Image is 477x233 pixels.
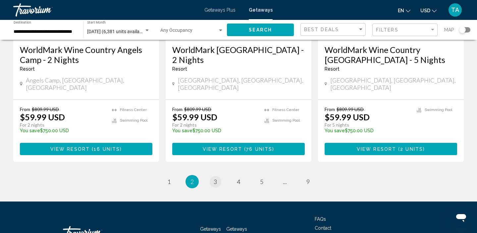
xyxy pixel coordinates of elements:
span: Resort [20,66,35,72]
button: User Menu [447,3,464,17]
a: Getaways Plus [204,7,236,13]
span: Filters [376,27,398,32]
span: 1 [167,178,171,185]
span: Angels Camp, [GEOGRAPHIC_DATA], [GEOGRAPHIC_DATA] [26,77,152,91]
span: Map [444,25,454,34]
a: WorldMark Wine Country Angels Camp - 2 Nights [20,45,152,65]
span: ( ) [90,146,122,152]
iframe: Button to launch messaging window [450,206,472,228]
button: Change language [398,6,410,15]
button: Change currency [420,6,437,15]
a: Travorium [13,3,198,17]
span: ... [283,178,287,185]
span: USD [420,8,430,13]
span: View Resort [357,146,396,152]
a: Getaways [200,226,221,232]
span: 5 [260,178,263,185]
button: View Resort(16 units) [20,143,152,155]
mat-select: Sort by [304,27,364,32]
p: For 2 nights [172,122,258,128]
span: Swimming Pool [272,118,300,123]
span: You save [325,128,345,133]
a: Contact [315,225,331,231]
p: For 5 nights [325,122,410,128]
p: $750.00 USD [20,128,105,133]
p: $59.99 USD [20,112,65,122]
span: Fitness Center [272,108,299,112]
span: View Resort [50,146,90,152]
a: WorldMark [GEOGRAPHIC_DATA] - 2 Nights [172,45,305,65]
span: Search [249,28,272,33]
span: From [20,106,30,112]
p: For 2 nights [20,122,105,128]
span: Swimming Pool [120,118,147,123]
span: 9 [306,178,310,185]
button: Search [227,24,294,36]
p: $750.00 USD [325,128,410,133]
span: From [172,106,183,112]
span: $809.99 USD [32,106,59,112]
span: 2 [190,178,194,185]
span: You save [172,128,192,133]
span: $809.99 USD [184,106,211,112]
button: View Resort(2 units) [325,143,457,155]
span: 4 [237,178,240,185]
span: [GEOGRAPHIC_DATA], [GEOGRAPHIC_DATA], [GEOGRAPHIC_DATA] [178,77,305,91]
a: Getaways [249,7,273,13]
span: From [325,106,335,112]
span: 3 [214,178,217,185]
span: 76 units [246,146,272,152]
span: Resort [325,66,340,72]
p: $750.00 USD [172,128,258,133]
span: ( ) [242,146,274,152]
span: View Resort [203,146,242,152]
span: Resort [172,66,187,72]
button: View Resort(76 units) [172,143,305,155]
span: 16 units [94,146,120,152]
button: Filter [372,23,438,37]
span: 2 units [400,146,423,152]
a: FAQs [315,216,326,222]
span: [DATE] (6,381 units available) [87,29,147,34]
span: [GEOGRAPHIC_DATA], [GEOGRAPHIC_DATA], [GEOGRAPHIC_DATA] [330,77,457,91]
p: $59.99 USD [325,112,370,122]
span: Best Deals [304,27,339,32]
p: $59.99 USD [172,112,217,122]
span: ( ) [396,146,425,152]
span: Fitness Center [120,108,147,112]
span: $809.99 USD [337,106,364,112]
span: You save [20,128,40,133]
span: Swimming Pool [425,108,452,112]
span: TA [451,7,459,13]
a: WorldMark Wine Country [GEOGRAPHIC_DATA] - 5 Nights [325,45,457,65]
span: en [398,8,404,13]
ul: Pagination [13,175,464,188]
